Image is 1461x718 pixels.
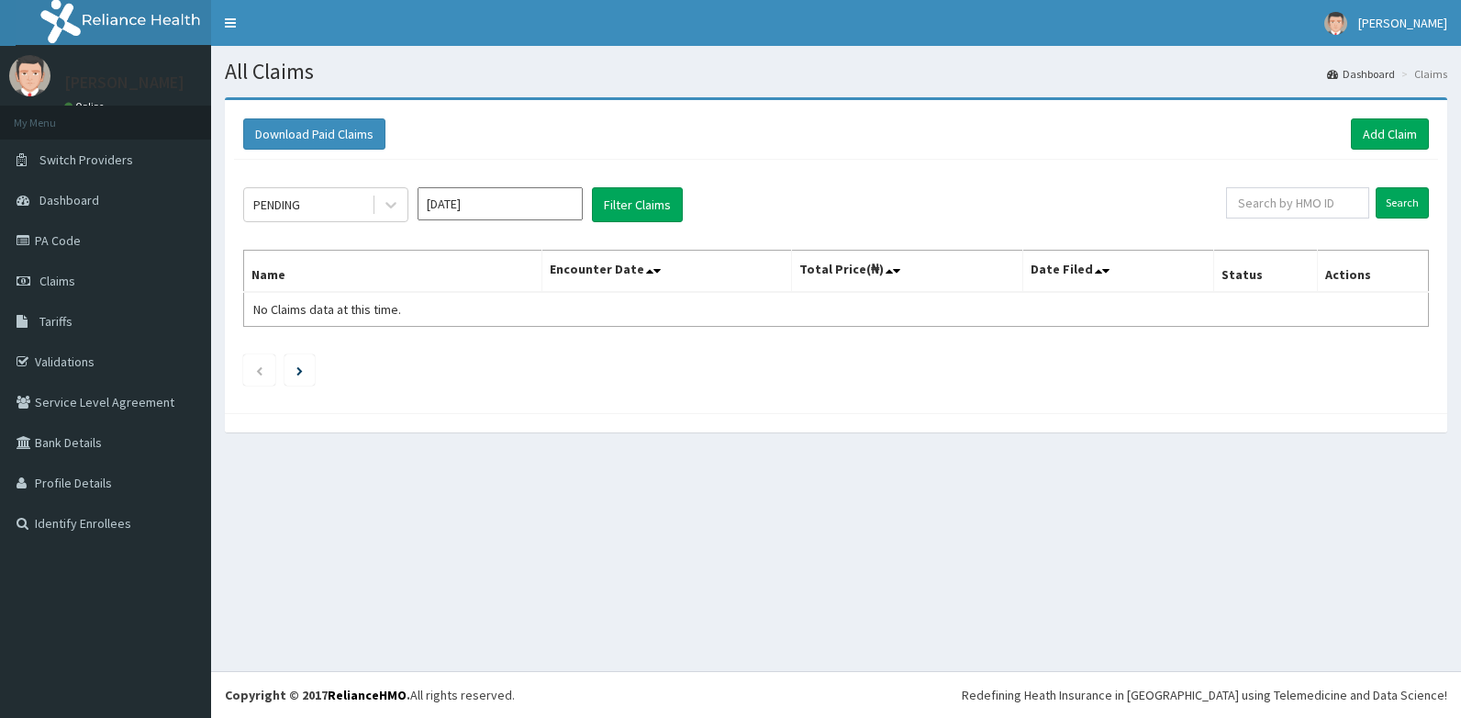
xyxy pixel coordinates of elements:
[39,313,72,330] span: Tariffs
[1214,251,1317,293] th: Status
[1324,12,1347,35] img: User Image
[64,100,108,113] a: Online
[792,251,1023,293] th: Total Price(₦)
[39,273,75,289] span: Claims
[1397,66,1447,82] li: Claims
[9,55,50,96] img: User Image
[1376,187,1429,219] input: Search
[1317,251,1428,293] th: Actions
[1358,15,1447,31] span: [PERSON_NAME]
[1351,118,1429,150] a: Add Claim
[243,118,385,150] button: Download Paid Claims
[1226,187,1369,219] input: Search by HMO ID
[328,687,407,703] a: RelianceHMO
[1022,251,1213,293] th: Date Filed
[418,187,583,220] input: Select Month and Year
[542,251,792,293] th: Encounter Date
[244,251,542,293] th: Name
[64,74,184,91] p: [PERSON_NAME]
[211,671,1461,718] footer: All rights reserved.
[592,187,683,222] button: Filter Claims
[255,362,263,378] a: Previous page
[225,687,410,703] strong: Copyright © 2017 .
[962,686,1447,704] div: Redefining Heath Insurance in [GEOGRAPHIC_DATA] using Telemedicine and Data Science!
[39,192,99,208] span: Dashboard
[225,60,1447,84] h1: All Claims
[1327,66,1395,82] a: Dashboard
[39,151,133,168] span: Switch Providers
[253,301,401,318] span: No Claims data at this time.
[253,196,300,214] div: PENDING
[296,362,303,378] a: Next page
